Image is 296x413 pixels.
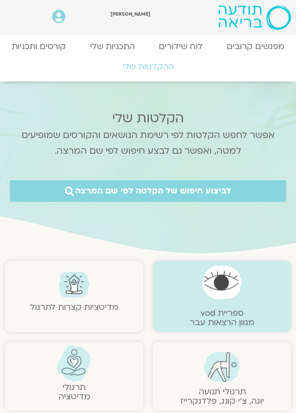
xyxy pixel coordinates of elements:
a: מדיטציות קצרות לתרגול [30,302,118,313]
a: התכניות שלי [78,36,147,56]
span: [PERSON_NAME] [111,11,150,17]
a: תרגולי תנועהיוגה, צ׳י קונג, פלדנקרייז [180,386,264,407]
a: מפגשים קרובים [214,36,296,56]
h2: הקלטות שלי [10,111,286,126]
span: לביצוע חיפוש של הקלטה לפי שם המרצה [75,186,231,196]
a: תרגולימדיטציה [59,382,90,402]
p: אפשר לחפש הקלטות לפי רשימת הנושאים והקורסים שמופיעים למטה, ואפשר גם לבצע חיפוש לפי שם המרצה. [10,128,286,159]
a: ספריית vodמגוון הרצאות עבר [190,307,254,328]
a: לוח שידורים [147,36,215,56]
a: לביצוע חיפוש של הקלטה לפי שם המרצה [10,180,286,202]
